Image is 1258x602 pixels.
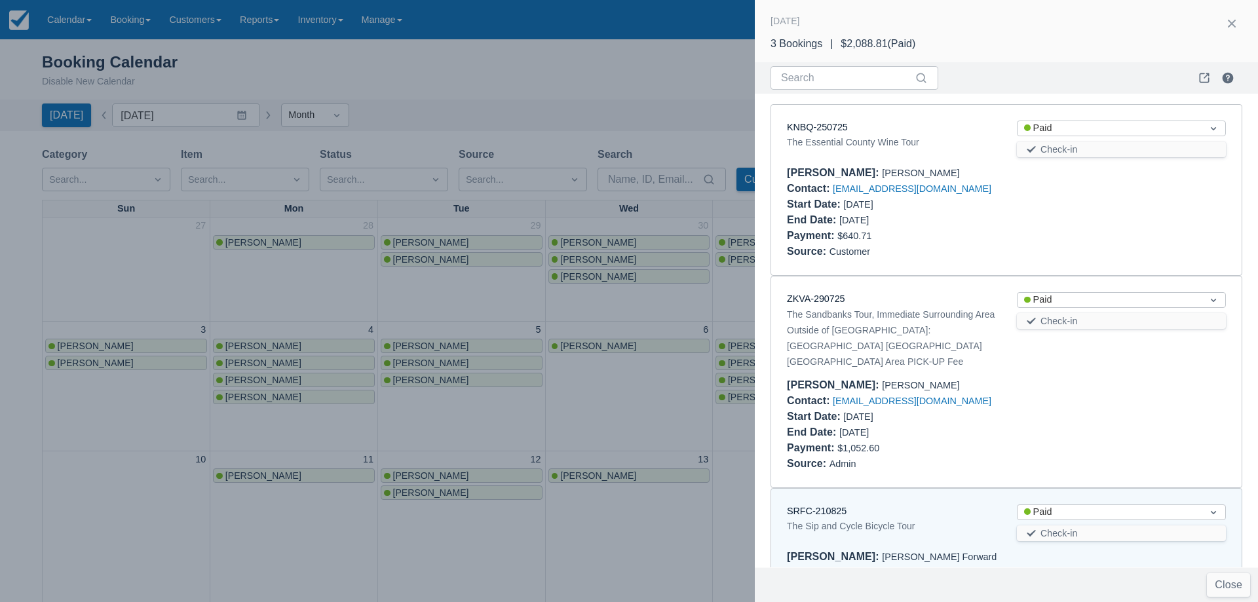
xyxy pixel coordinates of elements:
div: [PERSON_NAME] [787,377,1226,393]
a: SRFC-210825 [787,506,847,516]
div: $640.71 [787,228,1226,244]
a: KNBQ-250725 [787,122,848,132]
div: Source : [787,458,829,469]
button: Check-in [1017,141,1226,157]
div: End Date : [787,214,839,225]
div: The Essential County Wine Tour [787,134,996,150]
div: [DATE] [787,409,996,424]
div: | [822,36,841,52]
div: Payment : [787,442,837,453]
div: The Sandbanks Tour, Immediate Surrounding Area Outside of [GEOGRAPHIC_DATA]: [GEOGRAPHIC_DATA] [G... [787,307,996,369]
div: [PERSON_NAME] [787,165,1226,181]
div: [PERSON_NAME] : [787,551,882,562]
div: $1,052.60 [787,440,1226,456]
div: Paid [1024,505,1195,519]
div: Paid [1024,293,1195,307]
div: End Date : [787,426,839,438]
div: Contact : [787,183,833,194]
input: Search [781,66,912,90]
div: [DATE] [771,13,800,29]
div: [PERSON_NAME] : [787,379,882,390]
div: Source : [787,246,829,257]
div: Start Date : [787,198,843,210]
div: [PERSON_NAME] : [787,167,882,178]
div: Start Date : [787,411,843,422]
div: [PERSON_NAME] Forward [787,549,1226,565]
div: Contact : [787,395,833,406]
button: Check-in [1017,525,1226,541]
a: ZKVA-290725 [787,293,845,304]
div: The Sip and Cycle Bicycle Tour [787,518,996,534]
div: Payment : [787,230,837,241]
a: [EMAIL_ADDRESS][DOMAIN_NAME] [833,183,991,194]
div: $2,088.81 ( Paid ) [841,36,915,52]
span: Dropdown icon [1207,122,1220,135]
span: Dropdown icon [1207,293,1220,307]
button: Close [1207,573,1250,597]
span: Dropdown icon [1207,506,1220,519]
div: [DATE] [787,212,996,228]
button: Check-in [1017,313,1226,329]
div: Customer [787,244,1226,259]
div: [DATE] [787,197,996,212]
div: [DATE] [787,424,996,440]
div: Paid [1024,121,1195,136]
a: [EMAIL_ADDRESS][DOMAIN_NAME] [833,396,991,406]
div: 3 Bookings [771,36,822,52]
div: Admin [787,456,1226,472]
